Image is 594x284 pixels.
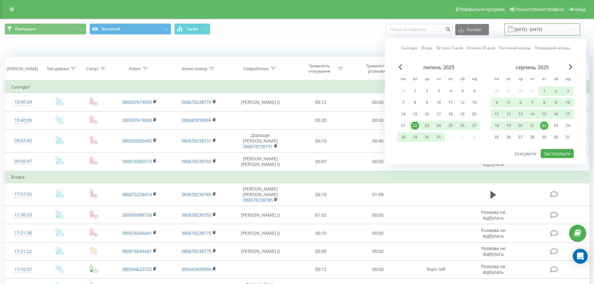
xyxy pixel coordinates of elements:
div: сб 2 серп 2025 р. [550,86,562,96]
a: 380676044441 [122,248,152,254]
input: Пошук за номером [386,24,452,35]
td: [PERSON_NAME] [PERSON_NAME] [229,183,292,206]
a: 380678238775 [181,248,211,254]
div: Тривалість розмови [360,63,393,74]
a: 380678238775 [181,230,211,236]
div: [PERSON_NAME] [7,66,38,71]
div: 22 [540,122,548,130]
div: пн 14 лип 2025 р. [397,109,409,119]
div: сб 5 лип 2025 р. [456,86,468,96]
div: 17:10:57 [11,263,35,276]
span: Розмова не відбулась [481,156,505,167]
abbr: вівторок [504,75,513,84]
div: 9 [552,99,560,107]
td: 00:00 [350,260,407,278]
div: сб 9 серп 2025 р. [550,98,562,107]
div: вт 19 серп 2025 р. [503,121,514,130]
div: 4 [447,87,455,95]
td: 00:00 [292,242,350,260]
div: 15 [411,110,419,118]
td: [PERSON_NAME] [PERSON_NAME] () [229,152,292,171]
a: Останні 30 днів [466,45,495,51]
a: 380443939999 [181,117,211,123]
abbr: четвер [528,75,537,84]
div: 26 [505,133,513,141]
div: вт 8 лип 2025 р. [409,98,421,107]
td: 00:00 [350,93,407,111]
div: 09:50:47 [11,155,35,167]
td: 01:08 [350,183,407,206]
div: 27 [516,133,524,141]
div: чт 14 серп 2025 р. [526,109,538,119]
div: 12 [458,99,466,107]
a: 380672234414 [122,191,152,197]
td: 00:47 [292,152,350,171]
div: 5 [505,99,513,107]
div: 21 [528,122,536,130]
div: 19 [505,122,513,130]
div: 5 [458,87,466,95]
td: Дорошук [PERSON_NAME] [229,129,292,152]
div: 13 [470,99,478,107]
span: Next Month [569,64,572,70]
a: Останні 7 днів [436,45,463,51]
div: 23 [552,122,560,130]
div: пт 25 лип 2025 р. [445,121,456,130]
div: 15 [540,110,548,118]
div: 09:57:43 [11,135,35,147]
div: 18 [493,122,501,130]
td: [PERSON_NAME] () [229,224,292,242]
a: 380936988750 [122,212,152,218]
div: ср 27 серп 2025 р. [514,132,526,142]
div: 19 [458,110,466,118]
div: 17:57:25 [11,188,35,200]
div: 7 [399,99,407,107]
div: 17:21:38 [11,227,35,239]
span: Розмова не відбулась [481,227,505,239]
td: 00:12 [292,93,350,111]
td: 00:10 [292,183,350,206]
div: 29 [540,133,548,141]
div: пн 18 серп 2025 р. [491,121,503,130]
span: Графік [186,27,199,31]
div: чт 24 лип 2025 р. [433,121,445,130]
span: Розмова не відбулась [481,209,505,221]
td: 00:12 [292,260,350,278]
div: 14 [528,110,536,118]
abbr: неділя [470,75,479,84]
div: 13 [516,110,524,118]
div: 27 [470,122,478,130]
div: 10:40:09 [11,114,35,127]
div: ср 2 лип 2025 р. [421,86,433,96]
div: пн 21 лип 2025 р. [397,121,409,130]
div: ср 9 лип 2025 р. [421,98,433,107]
div: 6 [470,87,478,95]
div: 18 [447,110,455,118]
div: ср 30 лип 2025 р. [421,132,433,142]
td: 00:00 [350,111,407,129]
div: нд 6 лип 2025 р. [468,86,480,96]
abbr: понеділок [492,75,501,84]
div: сб 23 серп 2025 р. [550,121,562,130]
div: пт 22 серп 2025 р. [538,121,550,130]
a: 380678238731 [243,143,273,149]
div: 7 [528,99,536,107]
div: нд 24 серп 2025 р. [562,121,574,130]
div: 16 [552,110,560,118]
a: 380678238785 [181,191,211,197]
td: 01:02 [292,206,350,224]
button: Скасувати [511,149,540,158]
abbr: середа [422,75,432,84]
div: сб 26 лип 2025 р. [456,121,468,130]
div: 24 [564,122,572,130]
div: чт 10 лип 2025 р. [433,98,445,107]
td: [PERSON_NAME] () [229,206,292,224]
div: 1 [540,87,548,95]
abbr: понеділок [398,75,408,84]
div: пт 15 серп 2025 р. [538,109,550,119]
div: 1 [411,87,419,95]
div: ср 20 серп 2025 р. [514,121,526,130]
div: 6 [516,99,524,107]
div: 20 [470,110,478,118]
a: 380509285492 [122,138,152,144]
